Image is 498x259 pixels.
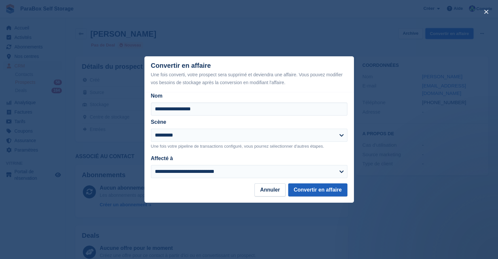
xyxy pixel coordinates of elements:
label: Nom [151,92,347,100]
button: Convertir en affaire [288,183,347,196]
label: Scène [151,119,166,125]
button: close [481,7,491,17]
button: Annuler [254,183,285,196]
p: Une fois votre pipeline de transactions configuré, vous pourrez sélectionner d'autres étapes. [151,143,347,150]
div: Convertir en affaire [151,62,347,86]
label: Affecté à [151,156,173,161]
div: Une fois converti, votre prospect sera supprimé et deviendra une affaire. Vous pouvez modifier vo... [151,71,347,86]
